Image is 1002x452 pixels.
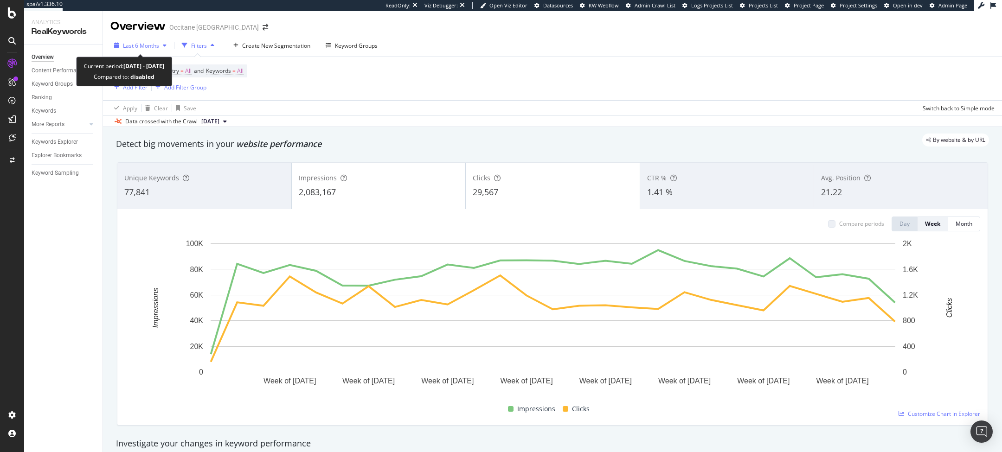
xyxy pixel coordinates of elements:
[110,38,170,53] button: Last 6 Months
[500,377,552,385] text: Week of [DATE]
[903,317,915,325] text: 800
[918,216,948,231] button: Week
[164,83,206,91] div: Add Filter Group
[840,2,877,9] span: Project Settings
[893,2,923,9] span: Open in dev
[32,93,96,102] a: Ranking
[172,101,196,115] button: Save
[579,377,632,385] text: Week of [DATE]
[892,216,918,231] button: Day
[922,134,989,146] div: legacy label
[737,377,790,385] text: Week of [DATE]
[32,79,73,89] div: Keyword Groups
[124,173,179,182] span: Unique Keywords
[123,104,137,112] div: Apply
[635,2,675,9] span: Admin Crawl List
[32,52,54,62] div: Overview
[186,240,204,248] text: 100K
[903,343,915,350] text: 400
[201,117,219,126] span: 2025 Aug. 21st
[517,403,555,414] span: Impressions
[543,2,573,9] span: Datasources
[129,73,154,81] b: disabled
[647,173,667,182] span: CTR %
[740,2,778,9] a: Projects List
[32,19,95,26] div: Analytics
[190,291,204,299] text: 60K
[421,377,474,385] text: Week of [DATE]
[94,71,154,82] div: Compared to:
[970,420,993,443] div: Open Intercom Messenger
[232,67,236,75] span: =
[489,2,527,9] span: Open Viz Editor
[831,2,877,9] a: Project Settings
[169,23,259,32] div: Occitane [GEOGRAPHIC_DATA]
[263,24,268,31] div: arrow-right-arrow-left
[785,2,824,9] a: Project Page
[124,186,150,197] span: 77,841
[794,2,824,9] span: Project Page
[185,64,192,77] span: All
[110,19,166,34] div: Overview
[32,66,85,76] div: Content Performance
[84,61,164,71] div: Current period:
[116,438,989,450] div: Investigate your changes in keyword performance
[152,288,160,328] text: Impressions
[180,67,184,75] span: =
[32,106,56,116] div: Keywords
[956,220,972,228] div: Month
[226,38,314,53] button: Create New Segmentation
[199,368,203,376] text: 0
[32,93,52,102] div: Ranking
[206,67,231,75] span: Keywords
[263,377,316,385] text: Week of [DATE]
[903,240,912,248] text: 2K
[32,137,96,147] a: Keywords Explorer
[237,64,244,77] span: All
[178,38,218,53] button: Filters
[925,220,940,228] div: Week
[32,168,96,178] a: Keyword Sampling
[125,117,198,126] div: Data crossed with the Crawl
[385,2,411,9] div: ReadOnly:
[32,106,96,116] a: Keywords
[32,66,96,76] a: Content Performance
[626,2,675,9] a: Admin Crawl List
[816,377,868,385] text: Week of [DATE]
[572,403,590,414] span: Clicks
[473,173,490,182] span: Clicks
[903,368,907,376] text: 0
[184,104,196,112] div: Save
[32,52,96,62] a: Overview
[682,2,733,9] a: Logs Projects List
[190,317,204,325] text: 40K
[198,116,231,127] button: [DATE]
[658,377,711,385] text: Week of [DATE]
[884,2,923,9] a: Open in dev
[534,2,573,9] a: Datasources
[821,173,861,182] span: Avg. Position
[299,173,337,182] span: Impressions
[335,42,378,50] div: Keyword Groups
[110,101,137,115] button: Apply
[903,291,918,299] text: 1.2K
[938,2,967,9] span: Admin Page
[322,38,381,53] button: Keyword Groups
[948,216,980,231] button: Month
[899,220,910,228] div: Day
[242,42,310,50] div: Create New Segmentation
[647,186,673,197] span: 1.41 %
[32,151,96,160] a: Explorer Bookmarks
[190,343,204,350] text: 20K
[141,101,168,115] button: Clear
[123,42,159,50] span: Last 6 Months
[923,104,995,112] div: Switch back to Simple mode
[589,2,619,9] span: KW Webflow
[194,67,204,75] span: and
[32,120,64,129] div: More Reports
[190,265,204,273] text: 80K
[154,104,168,112] div: Clear
[123,83,148,91] div: Add Filter
[473,186,498,197] span: 29,567
[933,137,985,143] span: By website & by URL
